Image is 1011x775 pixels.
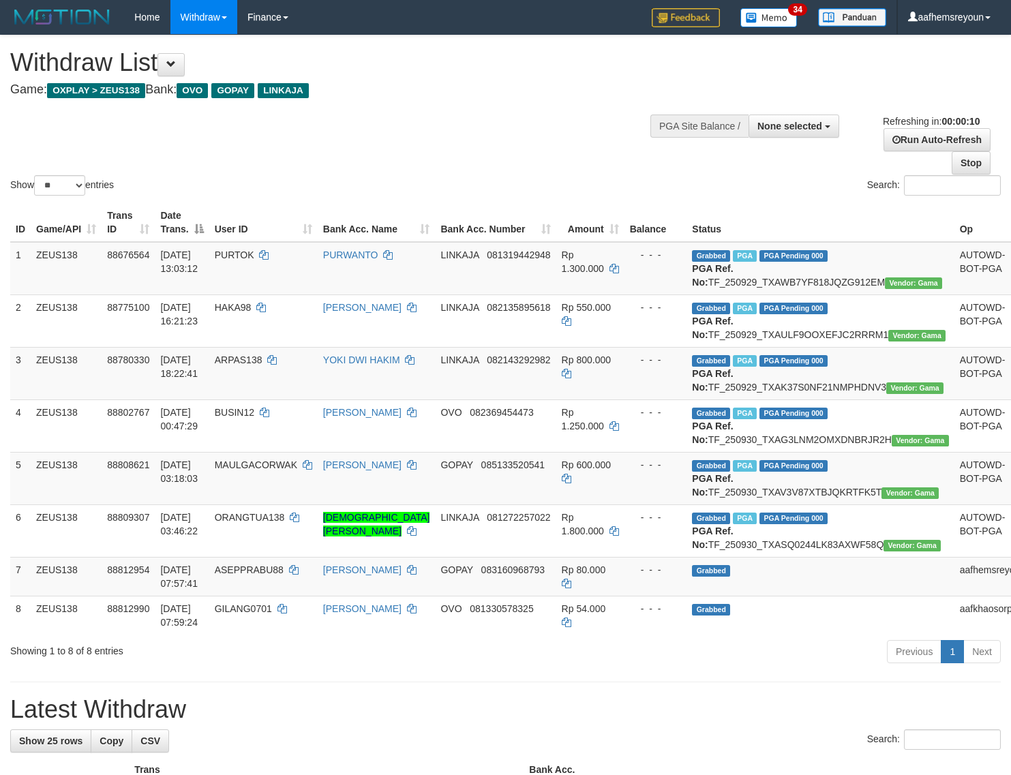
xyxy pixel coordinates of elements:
span: [DATE] 16:21:23 [160,302,198,326]
td: 5 [10,452,31,504]
a: Copy [91,729,132,753]
th: Status [686,203,954,242]
span: Copy 082143292982 to clipboard [487,354,550,365]
span: [DATE] 03:46:22 [160,512,198,536]
b: PGA Ref. No: [692,316,733,340]
span: Copy 083160968793 to clipboard [481,564,545,575]
th: Game/API: activate to sort column ascending [31,203,102,242]
span: LINKAJA [258,83,309,98]
span: Rp 600.000 [562,459,611,470]
td: ZEUS138 [31,557,102,596]
span: MAULGACORWAK [215,459,297,470]
a: [PERSON_NAME] [323,564,402,575]
h1: Withdraw List [10,49,661,76]
span: PGA Pending [759,303,828,314]
span: None selected [757,121,822,132]
input: Search: [904,729,1001,750]
a: [PERSON_NAME] [323,603,402,614]
span: PURTOK [215,249,254,260]
span: 88775100 [107,302,149,313]
div: - - - [630,406,682,419]
span: Rp 1.800.000 [562,512,604,536]
b: PGA Ref. No: [692,421,733,445]
span: 88812954 [107,564,149,575]
span: Marked by aafnoeunsreypich [733,355,757,367]
span: 88812990 [107,603,149,614]
span: GOPAY [211,83,254,98]
span: PGA Pending [759,408,828,419]
span: OVO [440,407,462,418]
span: Vendor URL: https://trx31.1velocity.biz [888,330,946,341]
h1: Latest Withdraw [10,696,1001,723]
span: Copy [100,735,123,746]
span: Vendor URL: https://trx31.1velocity.biz [884,540,941,551]
a: Run Auto-Refresh [884,128,991,151]
img: panduan.png [818,8,886,27]
span: CSV [140,735,160,746]
span: Refreshing in: [883,116,980,127]
td: ZEUS138 [31,504,102,557]
img: MOTION_logo.png [10,7,114,27]
b: PGA Ref. No: [692,368,733,393]
a: [PERSON_NAME] [323,407,402,418]
span: Copy 081272257022 to clipboard [487,512,550,523]
select: Showentries [34,175,85,196]
th: Bank Acc. Number: activate to sort column ascending [435,203,556,242]
b: PGA Ref. No: [692,526,733,550]
span: Marked by aafnoeunsreypich [733,303,757,314]
td: 4 [10,399,31,452]
td: ZEUS138 [31,596,102,635]
span: [DATE] 18:22:41 [160,354,198,379]
span: LINKAJA [440,249,479,260]
td: TF_250930_TXAV3V87XTBJQKRTFK5T [686,452,954,504]
div: - - - [630,458,682,472]
span: OVO [440,603,462,614]
span: [DATE] 07:57:41 [160,564,198,589]
span: ORANGTUA138 [215,512,285,523]
span: Marked by aafsreyleap [733,513,757,524]
span: [DATE] 03:18:03 [160,459,198,484]
td: 2 [10,294,31,347]
span: [DATE] 07:59:24 [160,603,198,628]
a: CSV [132,729,169,753]
span: Grabbed [692,303,730,314]
td: ZEUS138 [31,399,102,452]
strong: 00:00:10 [941,116,980,127]
span: 88676564 [107,249,149,260]
span: OXPLAY > ZEUS138 [47,83,145,98]
span: LINKAJA [440,512,479,523]
a: Show 25 rows [10,729,91,753]
th: Date Trans.: activate to sort column descending [155,203,209,242]
td: TF_250929_TXAWB7YF818JQZG912EM [686,242,954,295]
span: Grabbed [692,604,730,616]
a: Stop [952,151,991,174]
span: BUSIN12 [215,407,254,418]
span: GOPAY [440,459,472,470]
span: PGA Pending [759,355,828,367]
span: Grabbed [692,460,730,472]
th: Balance [624,203,687,242]
span: Vendor URL: https://trx31.1velocity.biz [886,382,944,394]
label: Search: [867,729,1001,750]
span: Rp 800.000 [562,354,611,365]
td: TF_250930_TXASQ0244LK83AXWF58Q [686,504,954,557]
td: TF_250929_TXAK37S0NF21NMPHDNV3 [686,347,954,399]
td: ZEUS138 [31,347,102,399]
th: Bank Acc. Name: activate to sort column ascending [318,203,436,242]
span: 88780330 [107,354,149,365]
span: Grabbed [692,355,730,367]
span: Marked by aafsreyleap [733,460,757,472]
span: Vendor URL: https://trx31.1velocity.biz [881,487,939,499]
label: Search: [867,175,1001,196]
span: PGA Pending [759,513,828,524]
span: HAKA98 [215,302,252,313]
span: Grabbed [692,408,730,419]
a: Previous [887,640,941,663]
label: Show entries [10,175,114,196]
span: 88808621 [107,459,149,470]
span: LINKAJA [440,354,479,365]
span: GOPAY [440,564,472,575]
td: ZEUS138 [31,452,102,504]
a: Next [963,640,1001,663]
input: Search: [904,175,1001,196]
